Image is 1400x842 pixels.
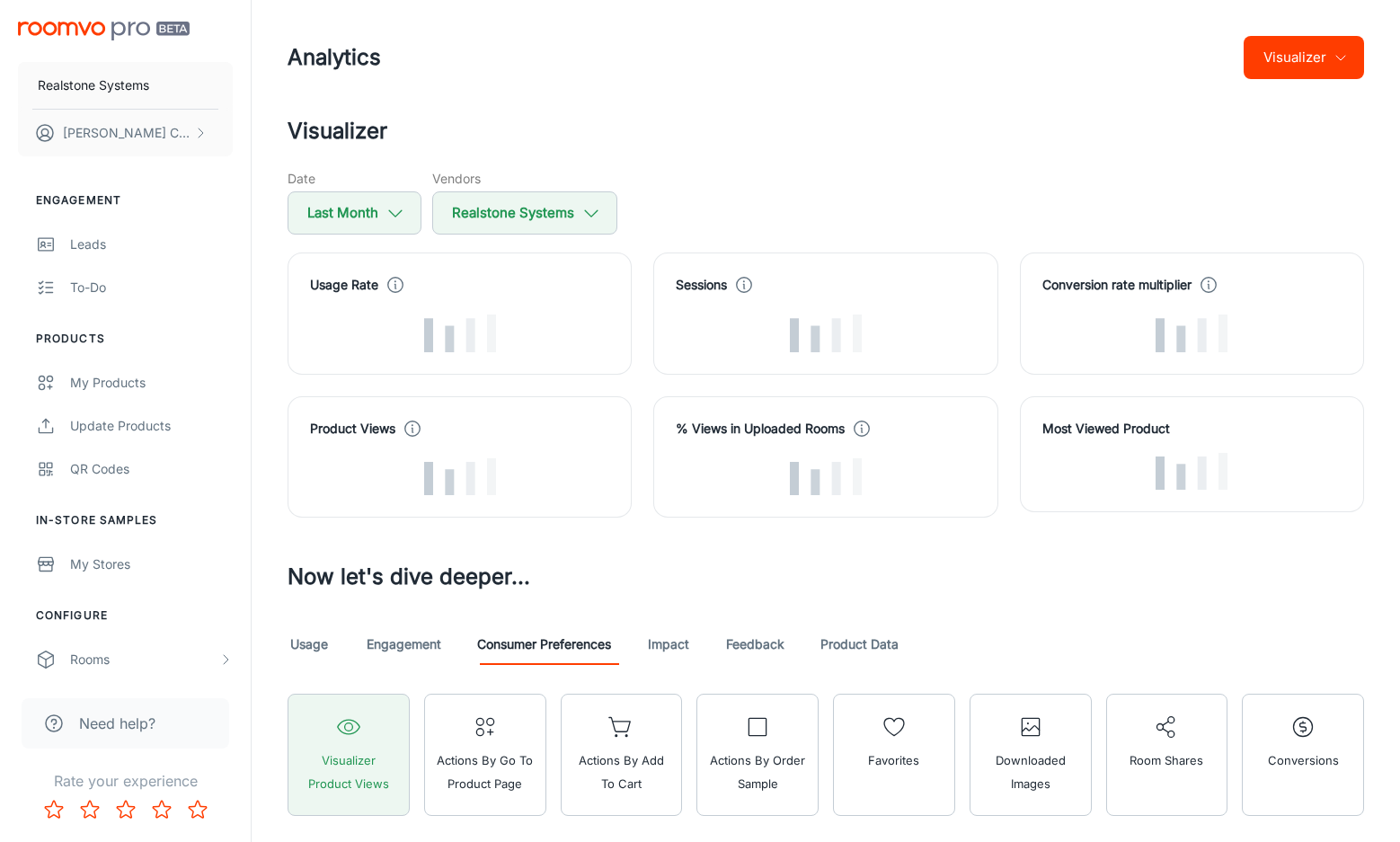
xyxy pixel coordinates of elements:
[180,792,216,828] button: Rate 5 star
[1106,694,1228,816] button: Room Shares
[676,275,727,295] h4: Sessions
[432,169,617,188] h5: Vendors
[79,713,155,734] span: Need help?
[288,694,410,816] button: Visualizer Product Views
[1242,694,1364,816] button: Conversions
[108,792,144,828] button: Rate 3 star
[70,373,233,393] div: My Products
[1042,275,1192,295] h4: Conversion rate multiplier
[790,458,862,496] img: Loading
[561,694,683,816] button: Actions by Add to Cart
[726,622,784,665] a: Feedback
[63,123,190,143] p: [PERSON_NAME] Cumming
[1156,315,1227,352] img: Loading
[38,75,149,95] p: Realstone Systems
[14,770,236,792] p: Rate your experience
[1244,36,1364,79] button: Visualizer
[436,749,535,795] span: Actions by Go To Product Page
[868,749,919,772] span: Favorites
[310,275,378,295] h4: Usage Rate
[70,278,233,297] div: To-do
[288,622,331,665] a: Usage
[820,622,899,665] a: Product Data
[288,191,421,235] button: Last Month
[70,416,233,436] div: Update Products
[299,749,398,795] span: Visualizer Product Views
[572,749,671,795] span: Actions by Add to Cart
[18,62,233,109] button: Realstone Systems
[72,792,108,828] button: Rate 2 star
[790,315,862,352] img: Loading
[1156,453,1227,491] img: Loading
[18,22,190,40] img: Roomvo PRO Beta
[1268,749,1339,772] span: Conversions
[696,694,819,816] button: Actions by Order Sample
[432,191,617,235] button: Realstone Systems
[367,622,441,665] a: Engagement
[288,169,421,188] h5: Date
[708,749,807,795] span: Actions by Order Sample
[70,459,233,479] div: QR Codes
[144,792,180,828] button: Rate 4 star
[970,694,1092,816] button: Downloaded Images
[424,458,496,496] img: Loading
[424,315,496,352] img: Loading
[70,650,218,669] div: Rooms
[676,419,845,439] h4: % Views in Uploaded Rooms
[1130,749,1203,772] span: Room Shares
[981,749,1080,795] span: Downloaded Images
[18,110,233,156] button: [PERSON_NAME] Cumming
[477,622,611,665] a: Consumer Preferences
[70,554,233,574] div: My Stores
[288,41,381,74] h1: Analytics
[424,694,546,816] button: Actions by Go To Product Page
[70,235,233,254] div: Leads
[1042,419,1342,439] h4: Most Viewed Product
[288,561,1364,593] h3: Now let's dive deeper...
[833,694,955,816] button: Favorites
[647,622,690,665] a: Impact
[288,115,1364,147] h2: Visualizer
[310,419,395,439] h4: Product Views
[36,792,72,828] button: Rate 1 star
